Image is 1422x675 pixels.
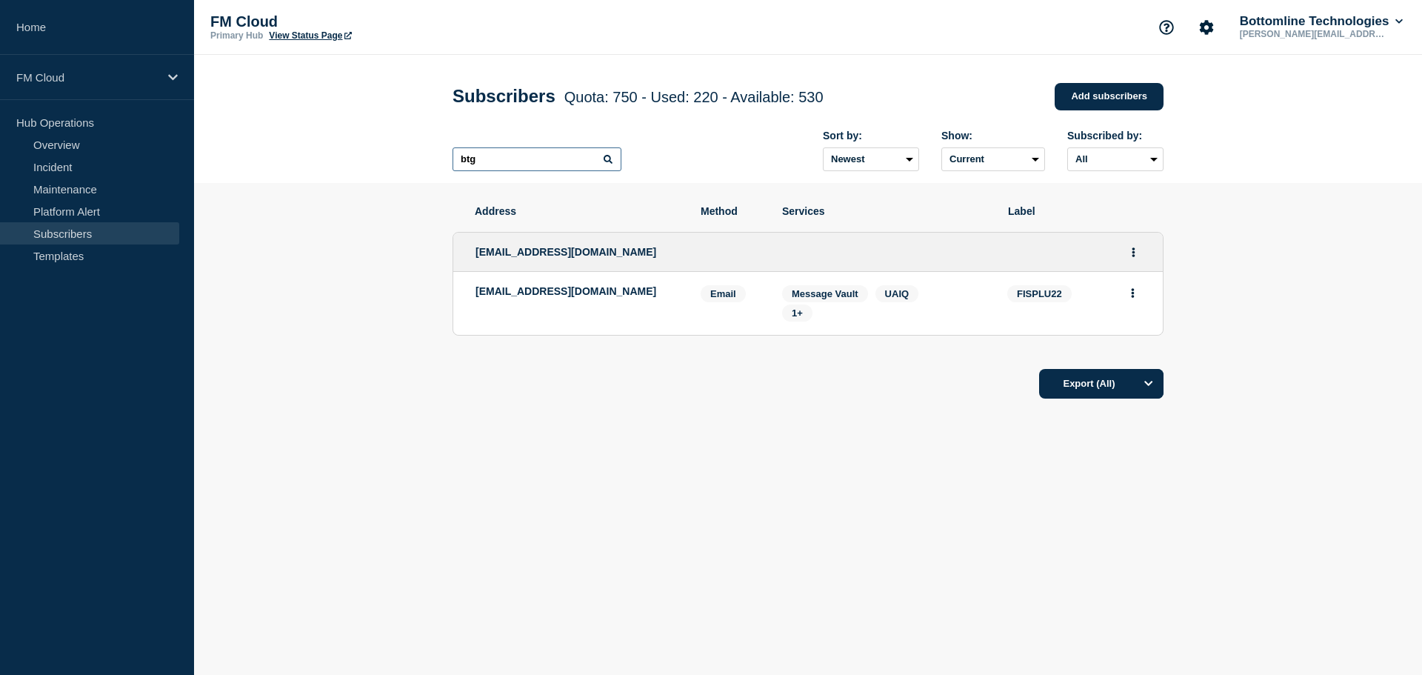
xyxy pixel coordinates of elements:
[1067,130,1164,142] div: Subscribed by:
[1237,14,1406,29] button: Bottomline Technologies
[453,147,621,171] input: Search subscribers
[1151,12,1182,43] button: Support
[475,246,656,258] span: [EMAIL_ADDRESS][DOMAIN_NAME]
[701,205,760,217] span: Method
[210,13,507,30] p: FM Cloud
[269,30,351,41] a: View Status Page
[885,288,909,299] span: UAIQ
[1067,147,1164,171] select: Subscribed by
[453,86,824,107] h1: Subscribers
[1237,29,1391,39] p: [PERSON_NAME][EMAIL_ADDRESS][DOMAIN_NAME]
[1124,282,1142,305] button: Actions
[701,285,746,302] span: Email
[792,307,803,319] span: 1+
[823,130,919,142] div: Sort by:
[564,89,824,105] span: Quota: 750 - Used: 220 - Available: 530
[782,205,986,217] span: Services
[1008,205,1141,217] span: Label
[823,147,919,171] select: Sort by
[1007,285,1072,302] span: FISPLU22
[16,71,158,84] p: FM Cloud
[941,147,1045,171] select: Deleted
[210,30,263,41] p: Primary Hub
[941,130,1045,142] div: Show:
[1124,241,1143,264] button: Actions
[792,288,858,299] span: Message Vault
[1039,369,1164,399] button: Export (All)
[1191,12,1222,43] button: Account settings
[1055,83,1164,110] a: Add subscribers
[475,205,678,217] span: Address
[1134,369,1164,399] button: Options
[475,285,678,297] p: [EMAIL_ADDRESS][DOMAIN_NAME]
